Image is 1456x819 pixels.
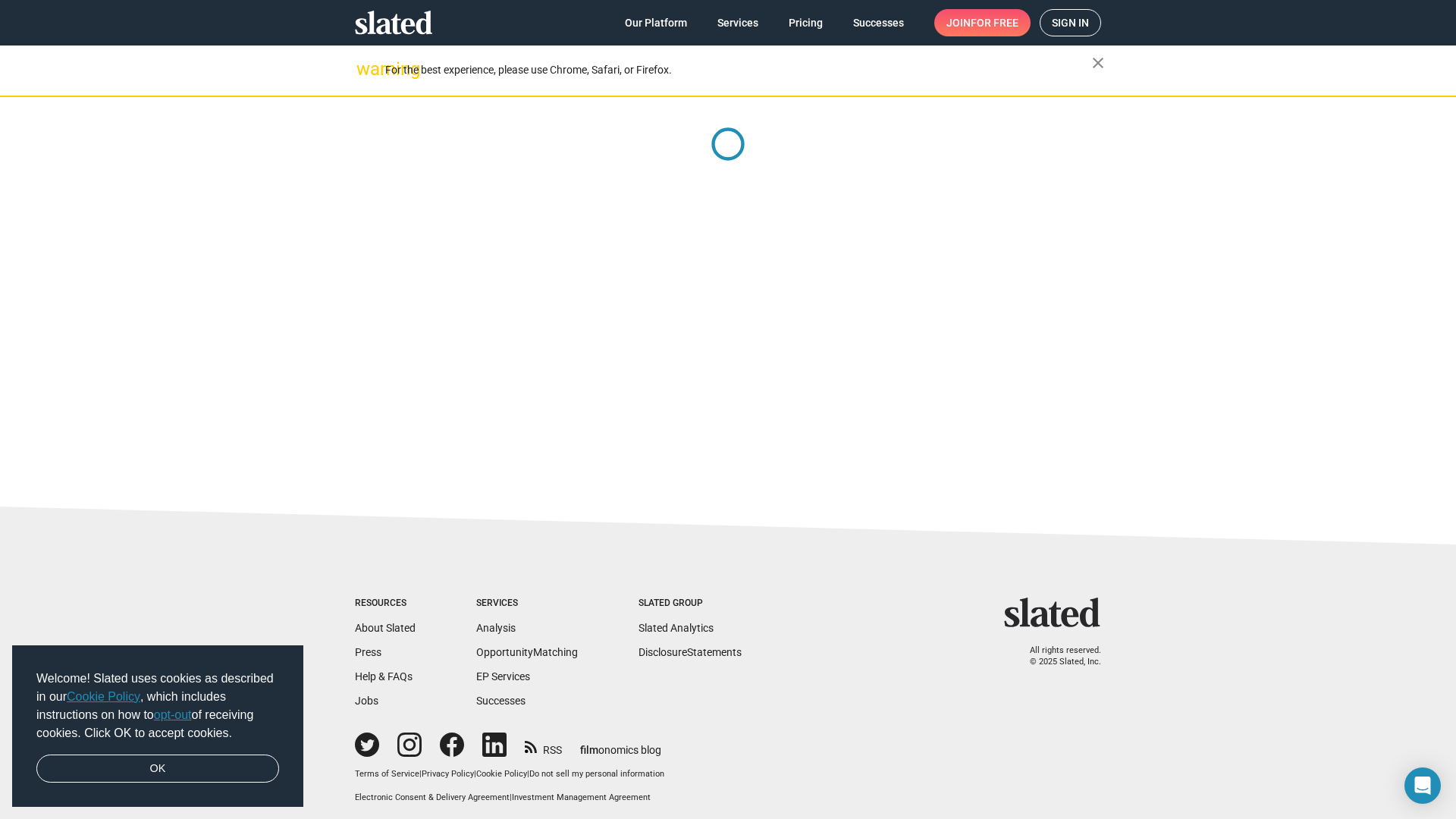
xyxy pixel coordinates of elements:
[476,769,527,779] a: Cookie Policy
[510,792,512,802] span: |
[1014,645,1101,667] p: All rights reserved. © 2025 Slated, Inc.
[853,9,904,36] span: Successes
[356,60,375,78] mat-icon: warning
[385,60,1092,80] div: For the best experience, please use Chrome, Safari, or Firefox.
[355,769,419,779] a: Terms of Service
[639,646,742,658] a: DisclosureStatements
[355,695,378,707] a: Jobs
[639,622,714,634] a: Slated Analytics
[841,9,916,36] a: Successes
[67,690,140,703] a: Cookie Policy
[527,769,529,779] span: |
[512,792,651,802] a: Investment Management Agreement
[476,695,526,707] a: Successes
[36,755,279,783] a: dismiss cookie message
[777,9,835,36] a: Pricing
[355,622,416,634] a: About Slated
[1040,9,1101,36] a: Sign in
[934,9,1031,36] a: Joinfor free
[476,646,578,658] a: OpportunityMatching
[476,670,530,682] a: EP Services
[717,9,758,36] span: Services
[971,9,1018,36] span: for free
[474,769,476,779] span: |
[476,622,516,634] a: Analysis
[789,9,823,36] span: Pricing
[355,598,416,610] div: Resources
[476,598,578,610] div: Services
[625,9,687,36] span: Our Platform
[639,598,742,610] div: Slated Group
[422,769,474,779] a: Privacy Policy
[36,670,279,742] span: Welcome! Slated uses cookies as described in our , which includes instructions on how to of recei...
[613,9,699,36] a: Our Platform
[705,9,770,36] a: Services
[355,646,381,658] a: Press
[355,670,413,682] a: Help & FAQs
[154,708,192,721] a: opt-out
[355,792,510,802] a: Electronic Consent & Delivery Agreement
[580,744,598,756] span: film
[419,769,422,779] span: |
[946,9,1018,36] span: Join
[1089,54,1107,72] mat-icon: close
[12,645,303,808] div: cookieconsent
[529,769,664,780] button: Do not sell my personal information
[1052,10,1089,36] span: Sign in
[525,734,562,758] a: RSS
[580,731,661,758] a: filmonomics blog
[1404,767,1441,804] div: Open Intercom Messenger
